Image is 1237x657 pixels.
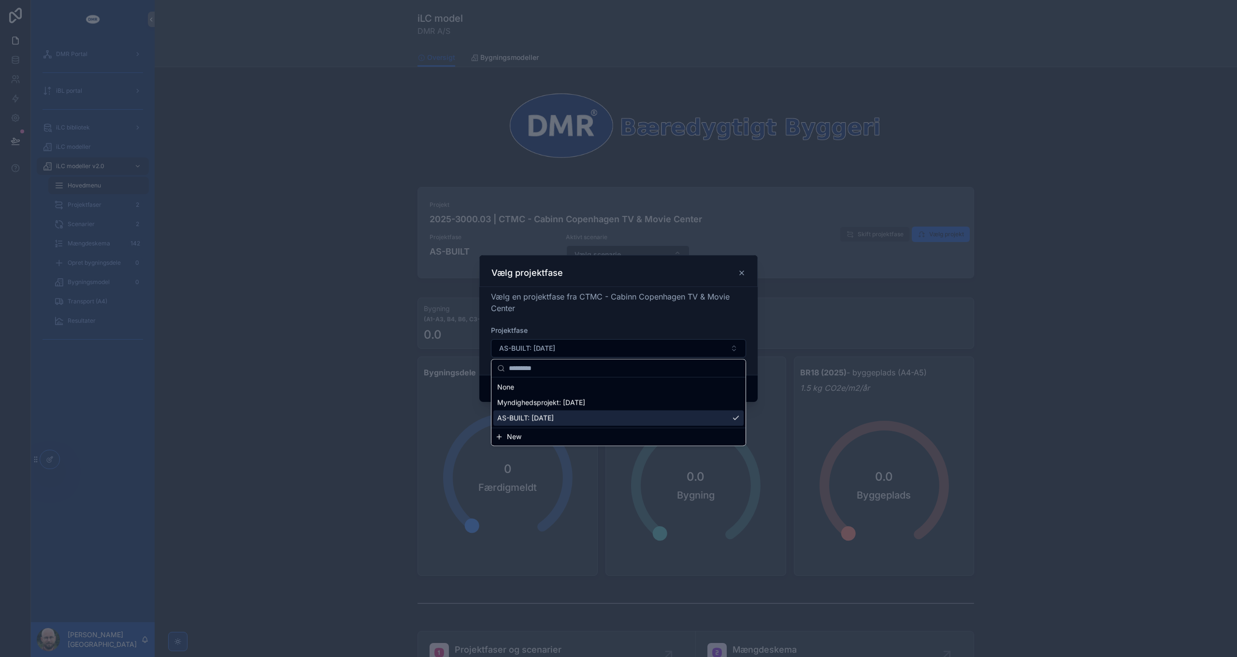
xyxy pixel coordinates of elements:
[497,413,554,423] span: AS-BUILT: [DATE]
[497,398,585,407] span: Myndighedsprojekt: [DATE]
[499,343,555,353] span: AS-BUILT: [DATE]
[491,339,746,357] button: Select Button
[493,379,744,395] div: None
[507,432,521,442] span: New
[491,292,730,313] span: Vælg en projektfase fra CTMC - Cabinn Copenhagen TV & Movie Center
[491,326,528,334] span: Projektfase
[491,377,746,428] div: Suggestions
[495,432,742,442] button: New
[491,267,563,279] h3: Vælg projektfase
